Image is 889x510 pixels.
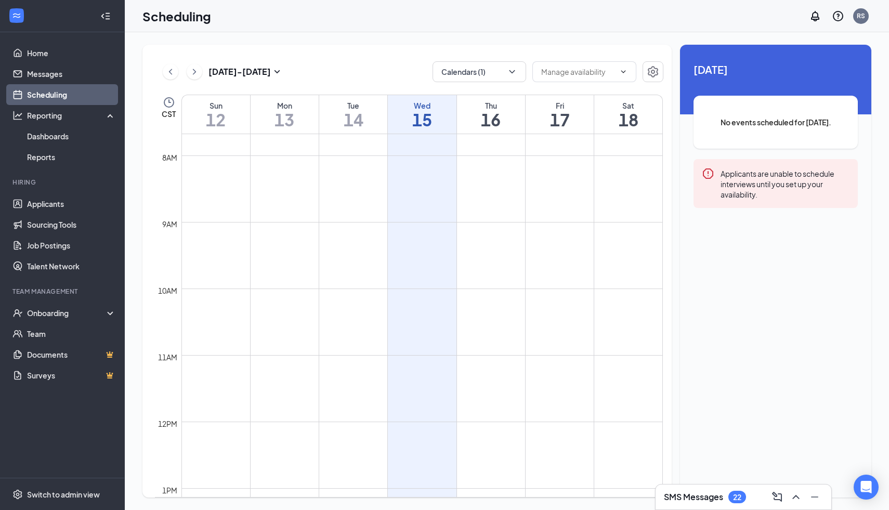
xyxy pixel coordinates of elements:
[271,66,283,78] svg: SmallChevronDown
[12,489,23,500] svg: Settings
[526,95,594,134] a: October 17, 2025
[165,66,176,78] svg: ChevronLeft
[806,489,823,505] button: Minimize
[208,66,271,77] h3: [DATE] - [DATE]
[457,95,525,134] a: October 16, 2025
[388,111,456,128] h1: 15
[714,116,837,128] span: No events scheduled for [DATE].
[388,95,456,134] a: October 15, 2025
[11,10,22,21] svg: WorkstreamLogo
[854,475,879,500] div: Open Intercom Messenger
[163,64,178,80] button: ChevronLeft
[771,491,783,503] svg: ComposeMessage
[832,10,844,22] svg: QuestionInfo
[526,111,594,128] h1: 17
[27,193,116,214] a: Applicants
[809,10,821,22] svg: Notifications
[643,61,663,82] button: Settings
[433,61,526,82] button: Calendars (1)ChevronDown
[182,95,250,134] a: October 12, 2025
[162,109,176,119] span: CST
[12,178,114,187] div: Hiring
[182,111,250,128] h1: 12
[526,100,594,111] div: Fri
[27,344,116,365] a: DocumentsCrown
[664,491,723,503] h3: SMS Messages
[27,214,116,235] a: Sourcing Tools
[27,110,116,121] div: Reporting
[187,64,202,80] button: ChevronRight
[160,218,179,230] div: 9am
[594,95,662,134] a: October 18, 2025
[27,256,116,277] a: Talent Network
[388,100,456,111] div: Wed
[142,7,211,25] h1: Scheduling
[156,351,179,363] div: 11am
[694,61,858,77] span: [DATE]
[319,95,387,134] a: October 14, 2025
[702,167,714,180] svg: Error
[857,11,865,20] div: RS
[160,485,179,496] div: 1pm
[594,100,662,111] div: Sat
[788,489,804,505] button: ChevronUp
[619,68,627,76] svg: ChevronDown
[507,67,517,77] svg: ChevronDown
[27,323,116,344] a: Team
[27,84,116,105] a: Scheduling
[251,100,319,111] div: Mon
[12,110,23,121] svg: Analysis
[27,489,100,500] div: Switch to admin view
[808,491,821,503] svg: Minimize
[721,167,849,200] div: Applicants are unable to schedule interviews until you set up your availability.
[12,287,114,296] div: Team Management
[457,100,525,111] div: Thu
[12,308,23,318] svg: UserCheck
[156,285,179,296] div: 10am
[189,66,200,78] svg: ChevronRight
[100,11,111,21] svg: Collapse
[594,111,662,128] h1: 18
[251,111,319,128] h1: 13
[160,152,179,163] div: 8am
[27,365,116,386] a: SurveysCrown
[27,235,116,256] a: Job Postings
[182,100,250,111] div: Sun
[27,126,116,147] a: Dashboards
[790,491,802,503] svg: ChevronUp
[769,489,786,505] button: ComposeMessage
[27,63,116,84] a: Messages
[319,111,387,128] h1: 14
[27,308,107,318] div: Onboarding
[156,418,179,429] div: 12pm
[163,96,175,109] svg: Clock
[541,66,615,77] input: Manage availability
[319,100,387,111] div: Tue
[457,111,525,128] h1: 16
[647,66,659,78] svg: Settings
[251,95,319,134] a: October 13, 2025
[733,493,741,502] div: 22
[27,43,116,63] a: Home
[27,147,116,167] a: Reports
